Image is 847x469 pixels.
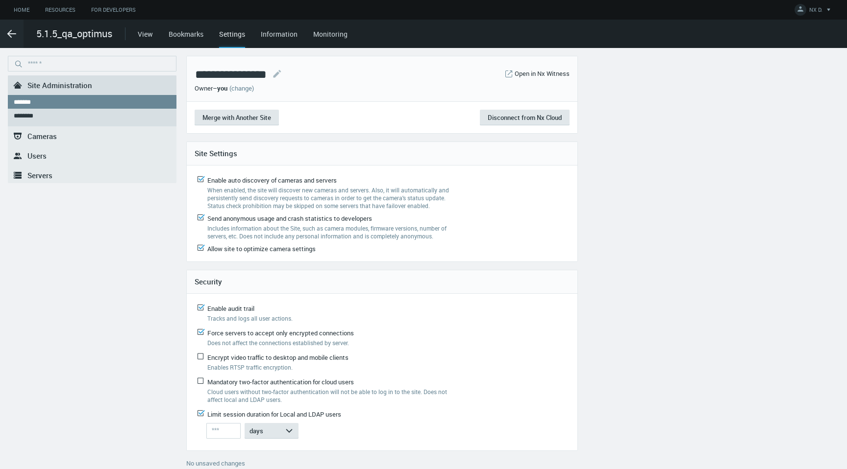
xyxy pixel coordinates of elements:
a: Information [261,29,298,39]
span: Users [27,151,47,161]
span: Send anonymous usage and crash statistics to developers [207,214,372,223]
h4: Security [195,277,570,286]
span: Servers [27,170,52,180]
span: Owner [195,84,213,93]
span: – [213,84,217,93]
span: days [249,426,263,435]
button: Merge with Another Site [195,110,279,125]
span: Merge with Another Site [202,113,271,122]
span: NX D. [809,6,822,17]
label: Tracks and logs all user actions. [207,314,449,322]
button: days [245,423,299,439]
a: Bookmarks [169,29,203,39]
span: Encrypt video traffic to desktop and mobile clients [207,353,349,362]
a: (change) [229,84,254,93]
a: Monitoring [313,29,348,39]
span: Enables RTSP traffic encryption. [207,363,293,371]
span: Cameras [27,131,57,141]
span: 5.1.5_qa_optimus [36,26,112,41]
a: Home [6,4,37,16]
a: For Developers [83,4,144,16]
span: you [217,84,227,93]
a: View [138,29,153,39]
span: Site Administration [27,80,92,90]
span: Mandatory two-factor authentication for cloud users [207,377,354,386]
label: When enabled, the site will discover new cameras and servers. Also, it will automatically and per... [207,186,457,210]
a: Resources [37,4,83,16]
span: Enable auto discovery of cameras and servers [207,176,337,185]
span: Limit session duration for Local and LDAP users [207,410,341,419]
h4: Site Settings [195,149,570,158]
span: Force servers to accept only encrypted connections [207,328,354,337]
label: Includes information about the Site, such as camera modules, firmware versions, number of servers... [207,224,457,240]
button: Disconnect from Nx Cloud [480,110,570,125]
span: Does not affect the connections established by server. [207,339,349,347]
span: Allow site to optimize camera settings [207,244,316,253]
div: Settings [219,29,245,48]
span: Cloud users without two-factor authentication will not be able to log in to the site. Does not af... [207,388,447,403]
span: Enable audit trail [207,304,254,313]
a: Open in Nx Witness [515,69,570,79]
